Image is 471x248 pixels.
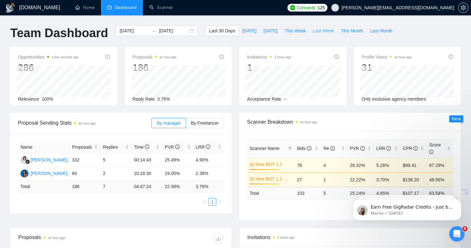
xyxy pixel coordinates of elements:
[288,146,292,150] span: filter
[10,26,108,41] h1: Team Dashboard
[462,226,467,231] span: 8
[209,27,235,34] span: Last 30 Days
[100,153,131,167] td: 5
[367,26,396,36] button: Last Month
[209,198,216,206] li: 1
[374,158,400,172] td: 5.26%
[75,5,95,10] a: homeHome
[21,157,67,162] a: AK[PERSON_NAME]
[201,198,209,206] li: Previous Page
[247,118,453,126] span: Scanner Breakdown
[193,167,224,180] td: 2.38%
[323,146,335,151] span: Re
[321,172,347,187] td: 1
[250,177,254,181] span: crown
[239,26,260,36] button: [DATE]
[250,162,254,167] span: crown
[18,233,121,244] div: Proposals
[21,169,29,178] img: AD
[263,27,277,34] span: [DATE]
[458,3,468,13] button: setting
[426,158,453,172] td: 67.29%
[309,26,337,36] button: Last Week
[133,53,177,61] span: Proposals
[18,141,70,153] th: Name
[206,145,210,149] span: info-circle
[219,54,224,59] span: info-circle
[330,146,335,151] span: info-circle
[362,53,412,61] span: Profile Views
[149,5,173,10] a: searchScanner
[294,158,321,172] td: 76
[334,54,339,59] span: info-circle
[394,55,411,59] time: an hour ago
[18,62,78,74] div: 286
[362,62,412,74] div: 31
[18,180,70,193] td: Total
[218,200,222,204] span: right
[386,146,391,151] span: info-circle
[362,96,426,102] span: Only exclusive agency members
[459,5,468,10] span: setting
[52,55,78,59] time: a few seconds ago
[162,153,193,167] td: 25.49%
[213,233,224,244] button: download
[287,144,293,153] span: filter
[343,186,471,231] iframe: Intercom notifications message
[78,122,95,125] time: an hour ago
[216,198,224,206] li: Next Page
[284,96,287,102] span: --
[70,141,100,153] th: Proposals
[162,167,193,180] td: 19.05%
[300,120,317,124] time: an hour ago
[196,145,211,150] span: LRR
[151,28,156,33] span: swap-right
[18,96,39,102] span: Relevance
[131,180,162,193] td: 04:47:24
[255,161,291,168] a: New BOT 1.1
[374,172,400,187] td: 3.70%
[159,27,188,34] input: End date
[30,156,67,163] div: [PERSON_NAME]
[21,156,29,164] img: AK
[242,27,256,34] span: [DATE]
[260,26,281,36] button: [DATE]
[294,172,321,187] td: 27
[193,180,224,193] td: 3.76 %
[413,146,418,151] span: info-circle
[250,146,279,151] span: Scanner Name
[70,180,100,193] td: 186
[360,146,365,151] span: info-circle
[333,5,337,10] span: user
[191,120,219,126] span: By Freelancer
[100,141,131,153] th: Replies
[297,4,316,11] span: Connects:
[100,180,131,193] td: 7
[290,5,295,10] img: upwork-logo.png
[193,153,224,167] td: 4.90%
[449,54,453,59] span: info-circle
[134,145,149,150] span: Time
[162,180,193,193] td: 22.58 %
[216,198,224,206] button: right
[48,236,65,240] time: an hour ago
[105,54,110,59] span: info-circle
[203,200,207,204] span: left
[42,96,53,102] span: 100%
[70,153,100,167] td: 102
[18,119,152,127] span: Proposal Sending Stats
[21,170,67,176] a: AD[PERSON_NAME]
[160,55,177,59] time: an hour ago
[452,116,461,121] span: New
[341,27,363,34] span: This Month
[28,25,111,30] p: Message from Mariia, sent 6w ago
[337,26,367,36] button: This Month
[30,170,67,177] div: [PERSON_NAME]
[247,233,453,241] span: Invitations
[321,158,347,172] td: 4
[400,158,427,172] td: $99.41
[285,27,306,34] span: This Week
[25,160,30,164] img: gigradar-bm.png
[347,158,374,172] td: 26.32%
